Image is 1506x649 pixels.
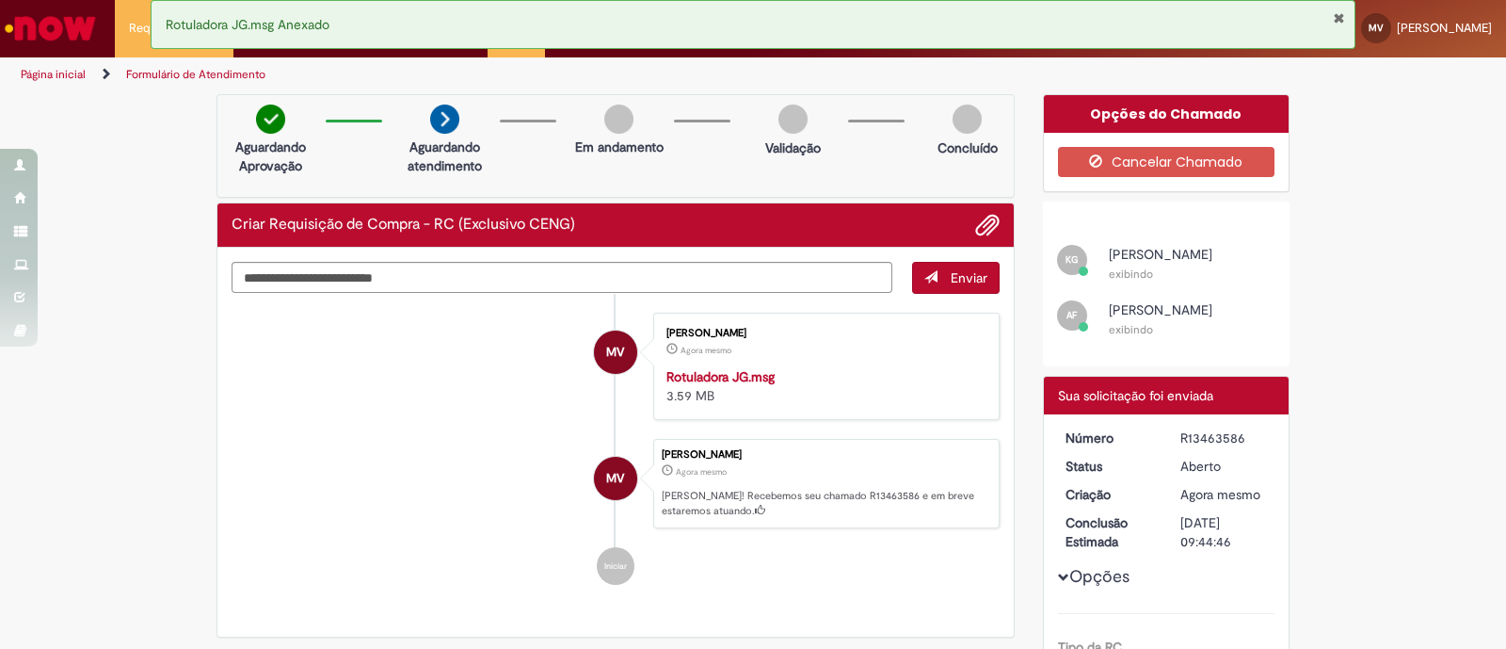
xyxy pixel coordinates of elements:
[1109,246,1212,263] span: [PERSON_NAME]
[430,105,459,134] img: arrow-next.png
[1180,457,1268,476] div: Aberto
[606,330,624,375] span: MV
[575,138,664,156] p: Em andamento
[953,105,982,134] img: img-circle-grey.png
[1109,322,1153,337] small: exibindo
[676,466,727,478] span: Agora mesmo
[937,138,998,157] p: Concluído
[594,457,637,500] div: Maria Isaura De Paula Valim
[232,294,1000,605] ul: Histórico de tíquete
[666,368,775,385] a: Rotuladora JG.msg
[2,9,99,47] img: ServiceNow
[225,138,316,175] p: Aguardando Aprovação
[232,439,1000,529] li: Maria Isaura De Paula Valim
[1397,20,1492,36] span: [PERSON_NAME]
[232,217,575,234] h2: Criar Requisição de Compra - RC (Exclusivo CENG) Histórico de tíquete
[778,105,808,134] img: img-circle-grey.png
[129,19,195,38] span: Requisições
[1058,387,1213,404] span: Sua solicitação foi enviada
[606,456,624,501] span: MV
[1058,147,1275,177] button: Cancelar Chamado
[1109,301,1212,318] span: [PERSON_NAME]
[594,331,637,374] div: Maria Isaura De Paula Valim
[1180,429,1268,447] div: R13463586
[662,489,989,518] p: [PERSON_NAME]! Recebemos seu chamado R13463586 e em breve estaremos atuando.
[681,345,731,356] span: Agora mesmo
[666,367,980,405] div: 3.59 MB
[676,466,727,478] time: 29/08/2025 16:44:43
[1333,10,1345,25] button: Fechar Notificação
[1066,309,1077,321] span: AF
[1109,267,1153,282] small: exibindo
[1180,485,1268,504] div: 29/08/2025 16:44:43
[21,67,86,82] a: Página inicial
[1180,513,1268,551] div: [DATE] 09:44:46
[1044,95,1290,133] div: Opções do Chamado
[1051,513,1167,551] dt: Conclusão Estimada
[1051,485,1167,504] dt: Criação
[681,345,731,356] time: 29/08/2025 16:44:40
[1051,429,1167,447] dt: Número
[232,262,892,294] textarea: Digite sua mensagem aqui...
[1051,457,1167,476] dt: Status
[662,449,989,461] div: [PERSON_NAME]
[399,138,490,175] p: Aguardando atendimento
[765,138,821,157] p: Validação
[951,269,987,286] span: Enviar
[1369,22,1384,34] span: MV
[14,57,990,92] ul: Trilhas de página
[256,105,285,134] img: check-circle-green.png
[1065,253,1078,266] span: KG
[1180,486,1260,503] span: Agora mesmo
[912,262,1000,294] button: Enviar
[126,67,265,82] a: Formulário de Atendimento
[166,16,329,33] span: Rotuladora JG.msg Anexado
[666,328,980,339] div: [PERSON_NAME]
[604,105,633,134] img: img-circle-grey.png
[975,213,1000,237] button: Adicionar anexos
